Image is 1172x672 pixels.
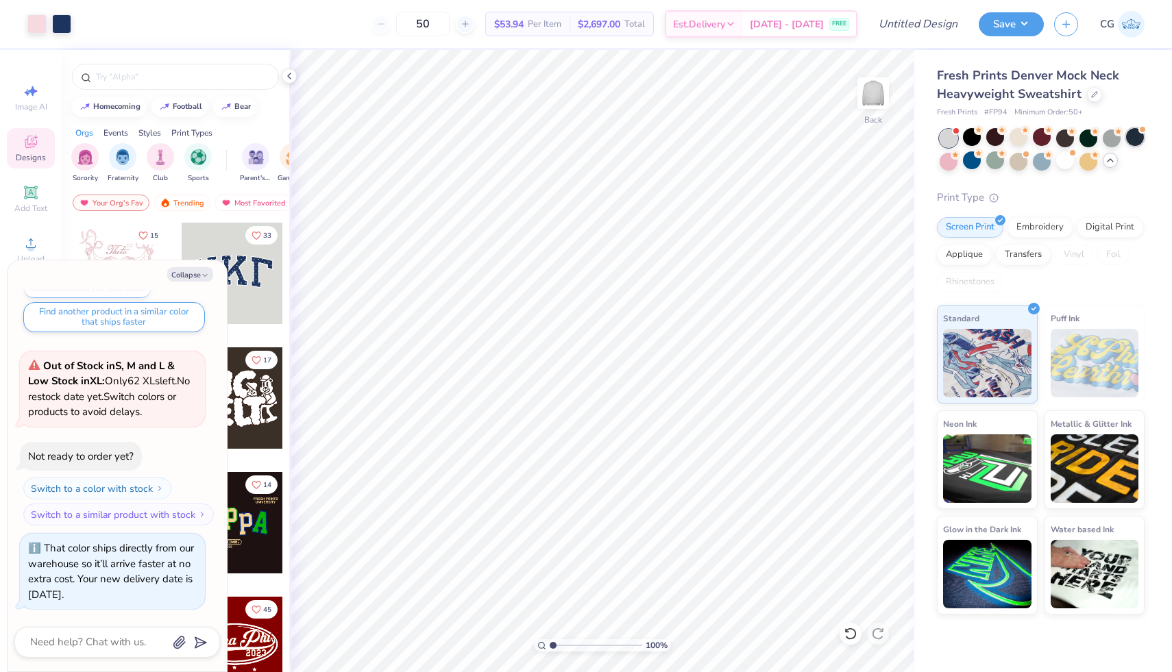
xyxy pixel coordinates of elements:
[937,67,1119,102] span: Fresh Prints Denver Mock Neck Heavyweight Sweatshirt
[245,600,278,619] button: Like
[43,359,167,373] strong: Out of Stock in S, M and L
[71,143,99,184] div: filter for Sorority
[1008,217,1073,238] div: Embroidery
[278,173,309,184] span: Game Day
[943,522,1021,536] span: Glow in the Dark Ink
[75,127,93,139] div: Orgs
[245,475,278,494] button: Like
[263,232,271,239] span: 33
[17,253,45,264] span: Upload
[263,606,271,613] span: 45
[278,143,309,184] div: filter for Game Day
[937,190,1145,206] div: Print Type
[673,17,725,32] span: Est. Delivery
[1100,11,1145,38] a: CG
[23,302,205,332] button: Find another product in a similar color that ships faster
[72,97,147,117] button: homecoming
[138,127,161,139] div: Styles
[240,143,271,184] div: filter for Parent's Weekend
[188,173,209,184] span: Sports
[173,103,202,110] div: football
[943,540,1031,608] img: Glow in the Dark Ink
[937,217,1003,238] div: Screen Print
[263,482,271,488] span: 14
[868,10,968,38] input: Untitled Design
[16,152,46,163] span: Designs
[156,484,164,493] img: Switch to a color with stock
[221,198,232,208] img: most_fav.gif
[494,17,524,32] span: $53.94
[108,143,138,184] div: filter for Fraternity
[153,149,168,165] img: Club Image
[160,198,171,208] img: trending.gif
[79,198,90,208] img: most_fav.gif
[578,17,620,32] span: $2,697.00
[103,127,128,139] div: Events
[171,127,212,139] div: Print Types
[1051,522,1114,536] span: Water based Ink
[191,149,206,165] img: Sports Image
[1118,11,1145,38] img: Carlee Gerke
[23,278,151,298] button: Switch back to the last color
[1051,329,1139,397] img: Puff Ink
[979,12,1044,36] button: Save
[996,245,1051,265] div: Transfers
[28,374,190,403] span: No restock date yet.
[1055,245,1093,265] div: Vinyl
[240,173,271,184] span: Parent's Weekend
[234,103,251,110] div: bear
[147,143,174,184] div: filter for Club
[624,17,645,32] span: Total
[943,311,979,325] span: Standard
[159,103,170,111] img: trend_line.gif
[245,226,278,245] button: Like
[943,329,1031,397] img: Standard
[943,434,1031,503] img: Neon Ink
[108,173,138,184] span: Fraternity
[15,101,47,112] span: Image AI
[263,357,271,364] span: 17
[1051,311,1079,325] span: Puff Ink
[80,103,90,111] img: trend_line.gif
[396,12,450,36] input: – –
[23,477,171,499] button: Switch to a color with stock
[750,17,824,32] span: [DATE] - [DATE]
[198,510,206,519] img: Switch to a similar product with stock
[937,107,977,119] span: Fresh Prints
[28,359,190,419] span: Only 62 XLs left. Switch colors or products to avoid delays.
[184,143,212,184] div: filter for Sports
[984,107,1008,119] span: # FP94
[93,103,141,110] div: homecoming
[184,143,212,184] button: filter button
[278,143,309,184] button: filter button
[1097,245,1130,265] div: Foil
[28,449,134,463] div: Not ready to order yet?
[154,195,210,211] div: Trending
[943,416,977,431] span: Neon Ink
[153,173,168,184] span: Club
[213,97,257,117] button: bear
[147,143,174,184] button: filter button
[95,70,270,84] input: Try "Alpha"
[77,149,93,165] img: Sorority Image
[937,245,992,265] div: Applique
[167,267,213,282] button: Collapse
[132,226,164,245] button: Like
[23,503,214,525] button: Switch to a similar product with stock
[1014,107,1083,119] span: Minimum Order: 50 +
[286,149,302,165] img: Game Day Image
[215,195,292,211] div: Most Favorited
[1051,540,1139,608] img: Water based Ink
[864,114,882,126] div: Back
[1077,217,1143,238] div: Digital Print
[73,173,98,184] span: Sorority
[646,639,668,651] span: 100 %
[71,143,99,184] button: filter button
[245,351,278,369] button: Like
[1051,416,1132,431] span: Metallic & Glitter Ink
[221,103,232,111] img: trend_line.gif
[937,272,1003,293] div: Rhinestones
[240,143,271,184] button: filter button
[1100,16,1114,32] span: CG
[528,17,561,32] span: Per Item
